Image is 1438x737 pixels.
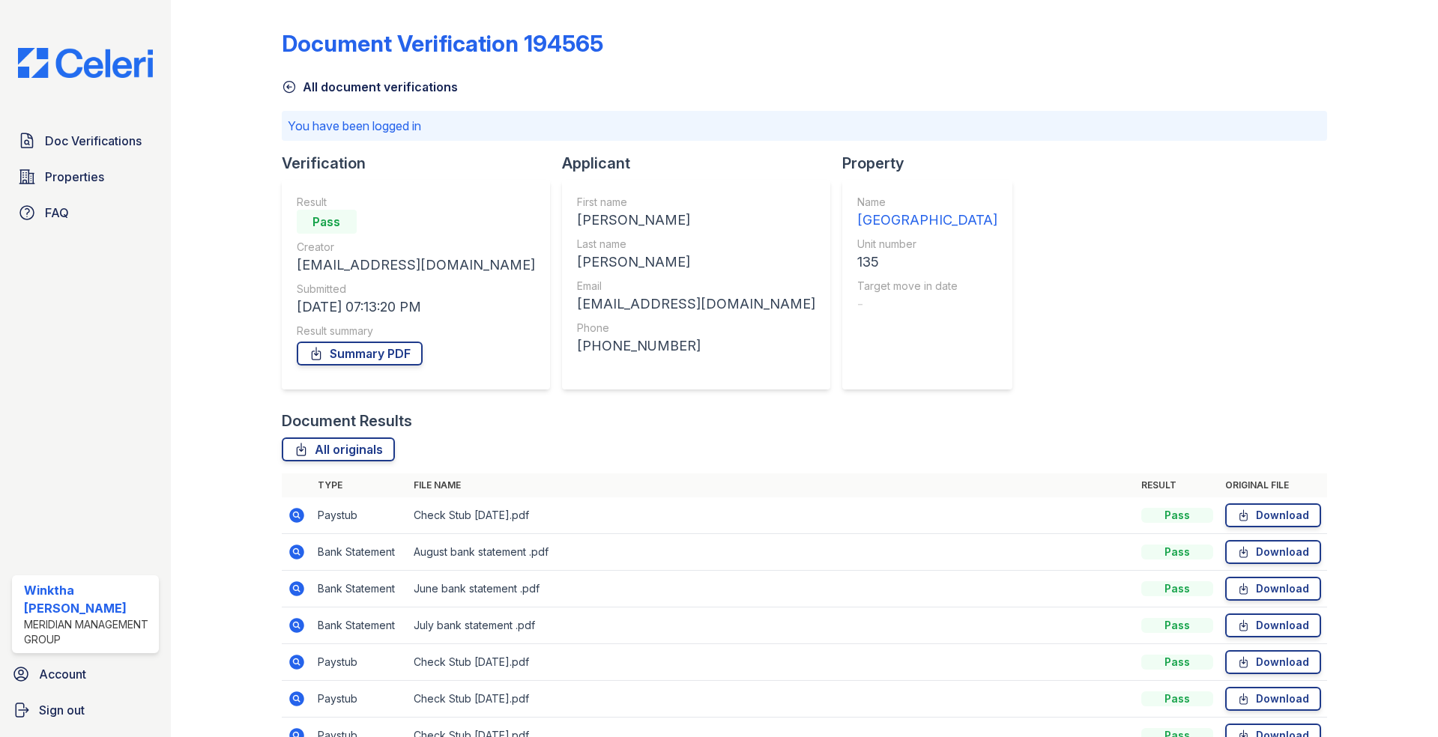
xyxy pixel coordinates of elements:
[45,204,69,222] span: FAQ
[297,195,535,210] div: Result
[857,252,997,273] div: 135
[288,117,1321,135] p: You have been logged in
[282,153,562,174] div: Verification
[577,279,815,294] div: Email
[12,162,159,192] a: Properties
[282,78,458,96] a: All document verifications
[297,297,535,318] div: [DATE] 07:13:20 PM
[312,681,408,718] td: Paystub
[312,571,408,607] td: Bank Statement
[1219,473,1327,497] th: Original file
[39,701,85,719] span: Sign out
[1141,691,1213,706] div: Pass
[857,210,997,231] div: [GEOGRAPHIC_DATA]
[577,336,815,357] div: [PHONE_NUMBER]
[312,607,408,644] td: Bank Statement
[577,252,815,273] div: [PERSON_NAME]
[297,282,535,297] div: Submitted
[312,534,408,571] td: Bank Statement
[408,497,1135,534] td: Check Stub [DATE].pdf
[857,279,997,294] div: Target move in date
[408,681,1135,718] td: Check Stub [DATE].pdf
[6,48,165,78] img: CE_Logo_Blue-a8612792a0a2168367f1c8372b55b34899dd931a85d93a1a3d3e32e68fde9ad4.png
[12,126,159,156] a: Doc Verifications
[297,255,535,276] div: [EMAIL_ADDRESS][DOMAIN_NAME]
[408,473,1135,497] th: File name
[24,617,153,647] div: Meridian Management Group
[1225,650,1321,674] a: Download
[577,195,815,210] div: First name
[577,237,815,252] div: Last name
[857,195,997,231] a: Name [GEOGRAPHIC_DATA]
[282,437,395,461] a: All originals
[45,168,104,186] span: Properties
[1135,473,1219,497] th: Result
[1141,618,1213,633] div: Pass
[408,644,1135,681] td: Check Stub [DATE].pdf
[297,324,535,339] div: Result summary
[1225,540,1321,564] a: Download
[577,294,815,315] div: [EMAIL_ADDRESS][DOMAIN_NAME]
[842,153,1024,174] div: Property
[1141,508,1213,523] div: Pass
[297,240,535,255] div: Creator
[282,30,603,57] div: Document Verification 194565
[297,342,423,366] a: Summary PDF
[6,659,165,689] a: Account
[6,695,165,725] a: Sign out
[577,321,815,336] div: Phone
[1141,655,1213,670] div: Pass
[857,294,997,315] div: -
[312,497,408,534] td: Paystub
[1141,581,1213,596] div: Pass
[12,198,159,228] a: FAQ
[312,473,408,497] th: Type
[1225,503,1321,527] a: Download
[45,132,142,150] span: Doc Verifications
[1141,545,1213,559] div: Pass
[39,665,86,683] span: Account
[282,410,412,431] div: Document Results
[1225,687,1321,711] a: Download
[312,644,408,681] td: Paystub
[408,607,1135,644] td: July bank statement .pdf
[857,195,997,210] div: Name
[1225,577,1321,601] a: Download
[562,153,842,174] div: Applicant
[297,210,357,234] div: Pass
[857,237,997,252] div: Unit number
[1225,613,1321,637] a: Download
[408,534,1135,571] td: August bank statement .pdf
[408,571,1135,607] td: June bank statement .pdf
[24,581,153,617] div: Winktha [PERSON_NAME]
[577,210,815,231] div: [PERSON_NAME]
